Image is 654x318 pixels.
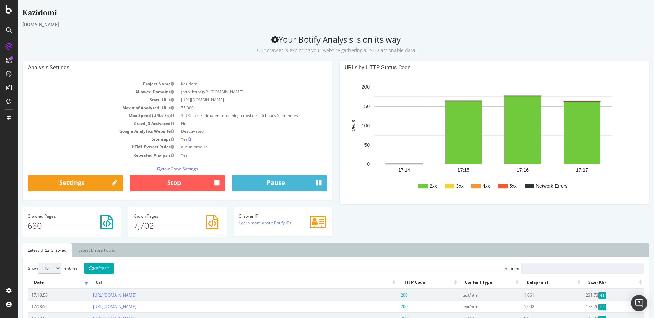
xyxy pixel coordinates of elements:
[10,104,160,112] td: Max # of Analysed URLs
[10,135,160,143] td: Sitemaps
[564,276,626,289] th: Size (Kb): activate to sort column ascending
[160,104,309,112] td: 75,000
[383,304,390,309] span: 200
[160,127,309,135] td: Deactivated
[564,289,626,301] td: 231.73
[221,214,310,218] h4: Crawler IP
[10,143,160,151] td: HTML Extract Rules
[56,243,103,257] a: Latest Errors Found
[379,276,441,289] th: HTTP Code: activate to sort column ascending
[5,35,632,54] h2: Your Botify Analysis is on its way
[160,135,309,143] td: Yes
[465,183,472,189] text: 4xx
[344,123,352,128] text: 100
[631,295,647,311] div: Open Intercom Messenger
[581,304,589,310] span: Gzipped Content
[503,276,564,289] th: Delay (ms): activate to sort column ascending
[10,151,160,159] td: Repeated Analysis
[344,84,352,90] text: 200
[441,289,503,301] td: text/html
[441,276,503,289] th: Content Type: activate to sort column ascending
[503,263,626,274] input: Search:
[518,183,550,189] text: Network Errors
[581,292,589,298] span: Gzipped Content
[160,88,309,96] td: (http|https)://*.[DOMAIN_NAME]
[10,263,60,274] label: Show entries
[75,292,119,298] a: [URL][DOMAIN_NAME]
[239,47,398,53] small: Our crawler is exploring your website gathering all SEO actionable data
[10,88,160,96] td: Allowed Domains
[503,289,564,301] td: 1,061
[412,183,419,189] text: 2xx
[438,183,446,189] text: 3xx
[20,263,43,274] select: Showentries
[160,112,309,120] td: 3 URLs / s Estimated remaining crawl time:
[344,104,352,109] text: 150
[72,276,379,289] th: Url: activate to sort column ascending
[349,162,352,167] text: 0
[160,143,309,151] td: aucun produit
[160,151,309,159] td: Yes
[115,214,204,218] h4: Pages Known
[487,263,626,274] label: Search:
[564,301,626,312] td: 173.26
[115,220,204,232] p: 7,702
[10,166,309,172] p: View Crawl Settings
[67,263,96,274] button: Refresh
[441,301,503,312] td: text/html
[383,292,390,298] span: 200
[346,142,352,148] text: 50
[10,289,72,301] td: 17:18:56
[440,167,452,173] text: 17:15
[5,21,632,28] div: [DOMAIN_NAME]
[10,276,72,289] th: Date: activate to sort column ascending
[10,96,160,104] td: Start URLs
[10,120,160,127] td: Crawl JS Activated
[492,183,499,189] text: 5xx
[558,167,570,173] text: 17:17
[327,64,626,71] h4: URLs by HTTP Status Code
[327,80,624,199] svg: A chart.
[112,175,207,191] button: Stop
[333,120,338,132] text: URLs
[214,175,309,191] button: Pause
[160,80,309,88] td: Kazidomi
[10,64,309,71] h4: Analysis Settings
[10,112,160,120] td: Max Speed (URLs / s)
[10,301,72,312] td: 17:18:56
[10,220,98,232] p: 680
[10,127,160,135] td: Google Analytics Website
[5,7,632,21] div: Kazidomi
[221,220,274,226] a: Learn more about Botify IPs
[10,175,105,191] a: Settings
[503,301,564,312] td: 1,002
[160,120,309,127] td: No
[75,304,119,309] a: [URL][DOMAIN_NAME]
[5,243,54,257] a: Latest URLs Crawled
[10,214,98,218] h4: Pages Crawled
[160,96,309,104] td: [URL][DOMAIN_NAME]
[380,167,392,173] text: 17:14
[499,167,511,173] text: 17:16
[10,80,160,88] td: Project Name
[244,113,280,118] span: 6 hours 52 minutes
